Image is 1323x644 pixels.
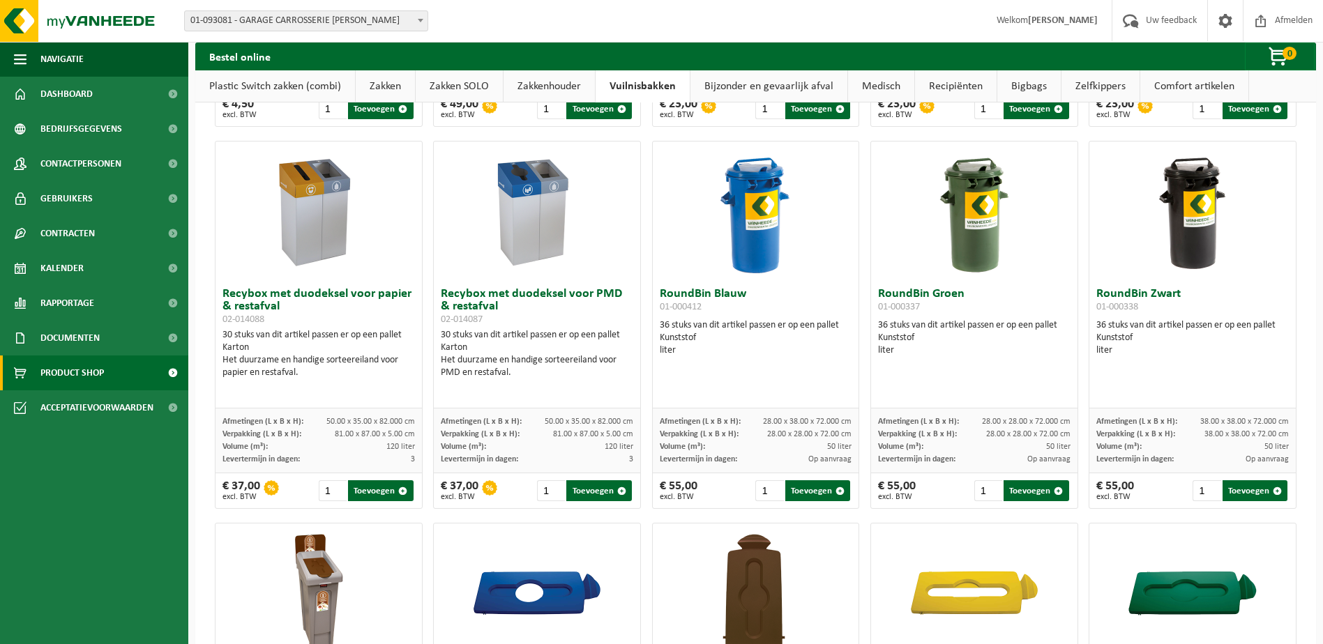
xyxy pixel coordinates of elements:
div: € 23,00 [660,98,697,119]
h2: Bestel online [195,43,285,70]
span: Afmetingen (L x B x H): [1096,417,1177,426]
div: € 23,00 [1096,98,1134,119]
span: 28.00 x 38.00 x 72.000 cm [763,417,852,426]
span: Afmetingen (L x B x H): [222,417,303,426]
img: 02-014087 [467,141,607,281]
div: liter [660,344,852,357]
h3: RoundBin Zwart [1096,288,1289,316]
span: Bedrijfsgegevens [40,112,122,146]
input: 1 [319,98,347,119]
div: € 49,00 [441,98,478,119]
span: 50 liter [827,443,852,451]
span: Rapportage [40,286,94,321]
div: € 55,00 [1096,480,1134,501]
span: 28.00 x 28.00 x 72.00 cm [767,430,852,438]
button: Toevoegen [785,480,850,501]
input: 1 [537,98,565,119]
button: Toevoegen [785,98,850,119]
div: € 23,00 [878,98,916,119]
img: 01-000412 [720,141,790,281]
div: 36 stuks van dit artikel passen er op een pallet [1096,319,1289,357]
span: 38.00 x 38.00 x 72.00 cm [1204,430,1289,438]
div: € 55,00 [660,480,697,501]
input: 1 [974,98,1002,119]
span: Kalender [40,251,84,286]
span: 01-093081 - GARAGE CARROSSERIE ANTOINE - GERAARDSBERGEN [184,10,428,31]
img: 01-000338 [1158,141,1227,281]
span: Levertermijn in dagen: [878,455,955,463]
input: 1 [974,480,1002,501]
span: Navigatie [40,42,84,77]
a: Zakken [356,70,415,102]
input: 1 [1193,480,1220,501]
span: Acceptatievoorwaarden [40,390,153,425]
div: Kunststof [878,332,1071,344]
div: Het duurzame en handige sorteereiland voor papier en restafval. [222,354,415,379]
a: Comfort artikelen [1140,70,1248,102]
div: 30 stuks van dit artikel passen er op een pallet [222,329,415,379]
input: 1 [755,98,783,119]
button: Toevoegen [1004,98,1068,119]
h3: Recybox met duodeksel voor PMD & restafval [441,288,633,325]
a: Zakkenhouder [504,70,595,102]
img: 01-000337 [939,141,1009,281]
span: Levertermijn in dagen: [222,455,300,463]
span: Op aanvraag [1027,455,1071,463]
span: 81.00 x 87.00 x 5.00 cm [335,430,415,438]
span: 02-014088 [222,314,264,325]
span: 02-014087 [441,314,483,325]
div: € 37,00 [441,480,478,501]
span: 3 [629,455,633,463]
div: Karton [222,342,415,354]
button: Toevoegen [348,98,413,119]
span: excl. BTW [660,111,697,119]
span: 50.00 x 35.00 x 82.000 cm [545,417,633,426]
span: 50.00 x 35.00 x 82.000 cm [326,417,415,426]
h3: Recybox met duodeksel voor papier & restafval [222,288,415,325]
span: excl. BTW [222,111,257,119]
span: Op aanvraag [808,455,852,463]
a: Bijzonder en gevaarlijk afval [690,70,847,102]
span: Gebruikers [40,181,93,216]
a: Vuilnisbakken [596,70,690,102]
div: 30 stuks van dit artikel passen er op een pallet [441,329,633,379]
span: excl. BTW [1096,493,1134,501]
div: liter [1096,344,1289,357]
span: 3 [411,455,415,463]
div: 36 stuks van dit artikel passen er op een pallet [660,319,852,357]
span: Levertermijn in dagen: [660,455,737,463]
h3: RoundBin Blauw [660,288,852,316]
span: Verpakking (L x B x H): [878,430,957,438]
strong: [PERSON_NAME] [1028,15,1098,26]
div: 36 stuks van dit artikel passen er op een pallet [878,319,1071,357]
a: Bigbags [997,70,1061,102]
button: Toevoegen [1004,480,1068,501]
input: 1 [537,480,565,501]
a: Zelfkippers [1061,70,1140,102]
span: 81.00 x 87.00 x 5.00 cm [553,430,633,438]
span: Contactpersonen [40,146,121,181]
span: Volume (m³): [1096,443,1142,451]
div: Kunststof [660,332,852,344]
button: Toevoegen [348,480,413,501]
span: 50 liter [1046,443,1071,451]
span: 0 [1283,47,1296,60]
input: 1 [319,480,347,501]
span: Afmetingen (L x B x H): [660,417,741,426]
span: Volume (m³): [222,443,268,451]
span: 120 liter [386,443,415,451]
span: Volume (m³): [660,443,705,451]
span: excl. BTW [878,111,916,119]
span: excl. BTW [1096,111,1134,119]
span: excl. BTW [441,111,478,119]
span: Product Shop [40,355,104,390]
div: € 4,50 [222,98,257,119]
span: excl. BTW [878,493,916,501]
span: 50 liter [1264,443,1289,451]
a: Zakken SOLO [416,70,503,102]
span: 28.00 x 28.00 x 72.000 cm [982,417,1071,426]
span: Volume (m³): [878,443,923,451]
span: Afmetingen (L x B x H): [878,417,959,426]
input: 1 [1193,98,1220,119]
span: Afmetingen (L x B x H): [441,417,522,426]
